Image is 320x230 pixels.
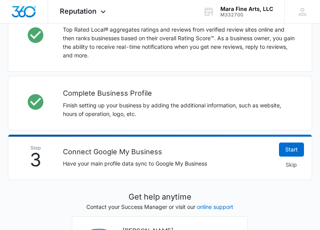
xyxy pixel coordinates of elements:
[220,6,273,12] div: account name
[63,88,296,99] h2: Complete Business Profile
[72,203,248,211] p: Contact your Success Manager or visit our
[16,146,55,150] span: Step
[286,160,297,169] span: Skip
[220,12,273,18] div: account id
[72,191,248,203] h5: Get help anytime
[63,101,296,118] p: Finish setting up your business by adding the additional information, such as website, hours of o...
[60,7,97,15] span: Reputation
[63,25,296,60] p: Top Rated Local® aggregates ratings and reviews from verified review sites online and then ranks ...
[16,146,55,169] div: 3
[279,158,304,172] button: Skip
[197,203,233,210] a: online support
[63,146,271,157] h2: Connect Google My Business
[63,159,271,168] p: Have your main profile data sync to Google My Business
[279,143,304,157] a: Start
